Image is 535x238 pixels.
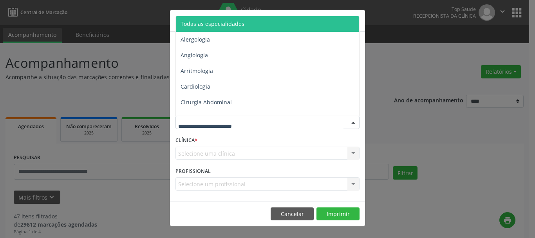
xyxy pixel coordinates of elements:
span: Arritmologia [181,67,213,74]
button: Imprimir [316,207,360,221]
span: Cirurgia Abdominal [181,98,232,106]
span: Angiologia [181,51,208,59]
label: CLÍNICA [175,134,197,147]
button: Close [349,10,365,29]
button: Cancelar [271,207,314,221]
span: Cardiologia [181,83,210,90]
span: Cirurgia Bariatrica [181,114,229,122]
label: PROFISSIONAL [175,165,211,177]
span: Todas as especialidades [181,20,244,27]
span: Alergologia [181,36,210,43]
h5: Relatório de agendamentos [175,16,265,26]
